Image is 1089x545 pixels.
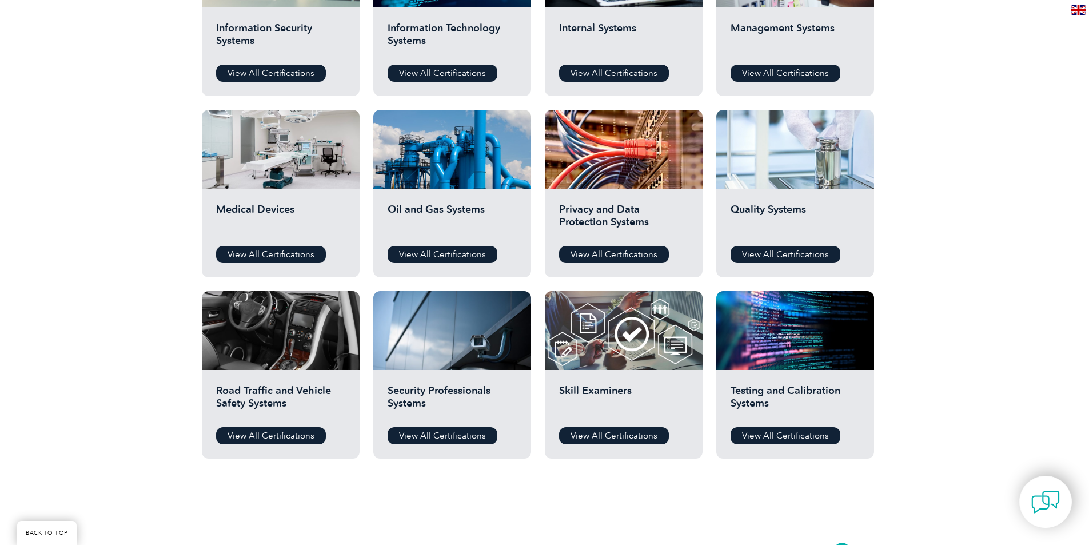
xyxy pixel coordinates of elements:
h2: Security Professionals Systems [388,384,517,419]
a: View All Certifications [731,65,840,82]
h2: Medical Devices [216,203,345,237]
a: View All Certifications [216,65,326,82]
a: View All Certifications [388,246,497,263]
a: View All Certifications [559,246,669,263]
img: contact-chat.png [1031,488,1060,516]
h2: Quality Systems [731,203,860,237]
a: View All Certifications [388,427,497,444]
a: BACK TO TOP [17,521,77,545]
h2: Oil and Gas Systems [388,203,517,237]
a: View All Certifications [216,246,326,263]
h2: Privacy and Data Protection Systems [559,203,688,237]
h2: Information Security Systems [216,22,345,56]
a: View All Certifications [731,246,840,263]
a: View All Certifications [388,65,497,82]
img: en [1071,5,1086,15]
h2: Management Systems [731,22,860,56]
a: View All Certifications [559,65,669,82]
h2: Road Traffic and Vehicle Safety Systems [216,384,345,419]
h2: Internal Systems [559,22,688,56]
h2: Testing and Calibration Systems [731,384,860,419]
a: View All Certifications [216,427,326,444]
a: View All Certifications [731,427,840,444]
h2: Skill Examiners [559,384,688,419]
h2: Information Technology Systems [388,22,517,56]
a: View All Certifications [559,427,669,444]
